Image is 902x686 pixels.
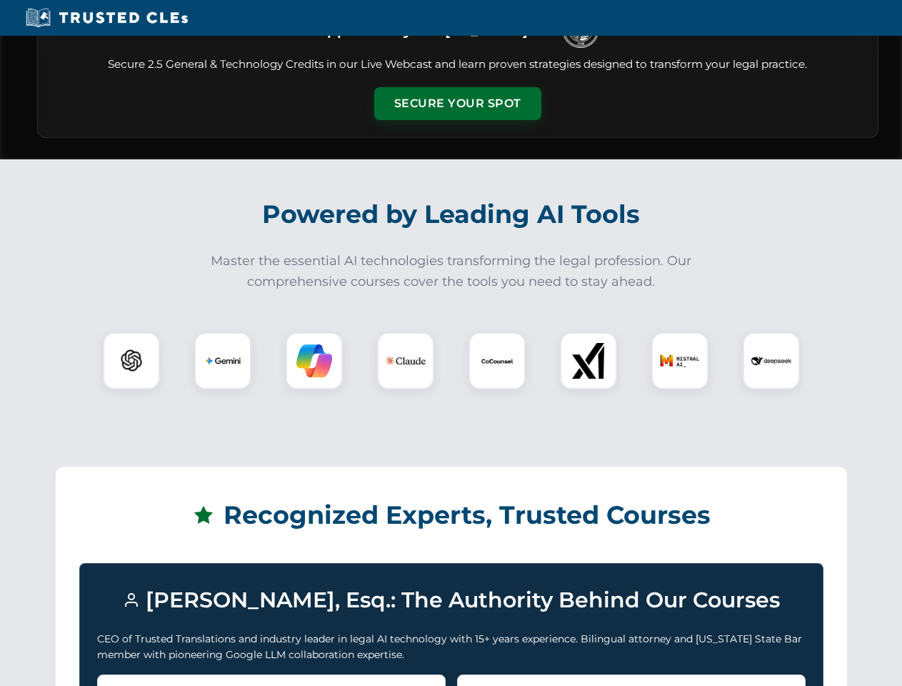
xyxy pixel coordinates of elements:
[103,332,160,389] div: ChatGPT
[56,189,847,239] h2: Powered by Leading AI Tools
[21,7,192,29] img: Trusted CLEs
[651,332,708,389] div: Mistral AI
[97,631,806,663] p: CEO of Trusted Translations and industry leader in legal AI technology with 15+ years experience....
[571,343,606,379] img: xAI Logo
[743,332,800,389] div: DeepSeek
[660,341,700,381] img: Mistral AI Logo
[377,332,434,389] div: Claude
[111,340,152,382] img: ChatGPT Logo
[286,332,343,389] div: Copilot
[386,341,426,381] img: Claude Logo
[55,56,861,73] p: Secure 2.5 General & Technology Credits in our Live Webcast and learn proven strategies designed ...
[201,251,701,292] p: Master the essential AI technologies transforming the legal profession. Our comprehensive courses...
[97,581,806,620] h3: [PERSON_NAME], Esq.: The Authority Behind Our Courses
[479,343,515,379] img: CoCounsel Logo
[296,343,332,379] img: Copilot Logo
[374,87,541,120] button: Secure Your Spot
[79,490,823,540] h2: Recognized Experts, Trusted Courses
[468,332,526,389] div: CoCounsel
[205,343,241,379] img: Gemini Logo
[751,341,791,381] img: DeepSeek Logo
[194,332,251,389] div: Gemini
[560,332,617,389] div: xAI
